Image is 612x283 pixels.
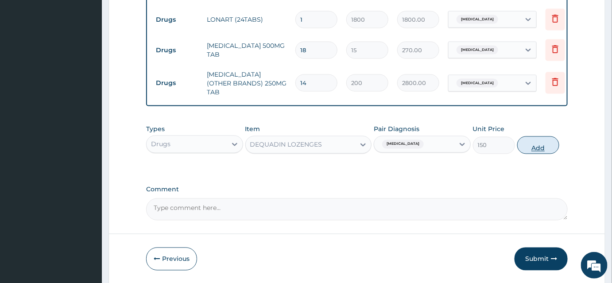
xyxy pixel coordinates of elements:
[473,125,505,134] label: Unit Price
[145,4,167,26] div: Minimize live chat window
[151,42,202,58] td: Drugs
[250,140,322,149] div: DEQUADIN LOZENGES
[146,248,197,271] button: Previous
[4,189,169,220] textarea: Type your message and hit 'Enter'
[457,46,498,54] span: [MEDICAL_DATA]
[457,15,498,24] span: [MEDICAL_DATA]
[515,248,568,271] button: Submit
[517,136,559,154] button: Add
[457,79,498,88] span: [MEDICAL_DATA]
[202,37,291,63] td: [MEDICAL_DATA] 500MG TAB
[245,125,260,134] label: Item
[151,75,202,91] td: Drugs
[16,44,36,66] img: d_794563401_company_1708531726252_794563401
[146,126,165,133] label: Types
[146,186,568,194] label: Comment
[382,140,424,149] span: [MEDICAL_DATA]
[374,125,419,134] label: Pair Diagnosis
[202,11,291,28] td: LONART (24TABS)
[51,85,122,174] span: We're online!
[151,12,202,28] td: Drugs
[202,66,291,101] td: [MEDICAL_DATA] (OTHER BRANDS) 250MG TAB
[46,50,149,61] div: Chat with us now
[151,140,170,149] div: Drugs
